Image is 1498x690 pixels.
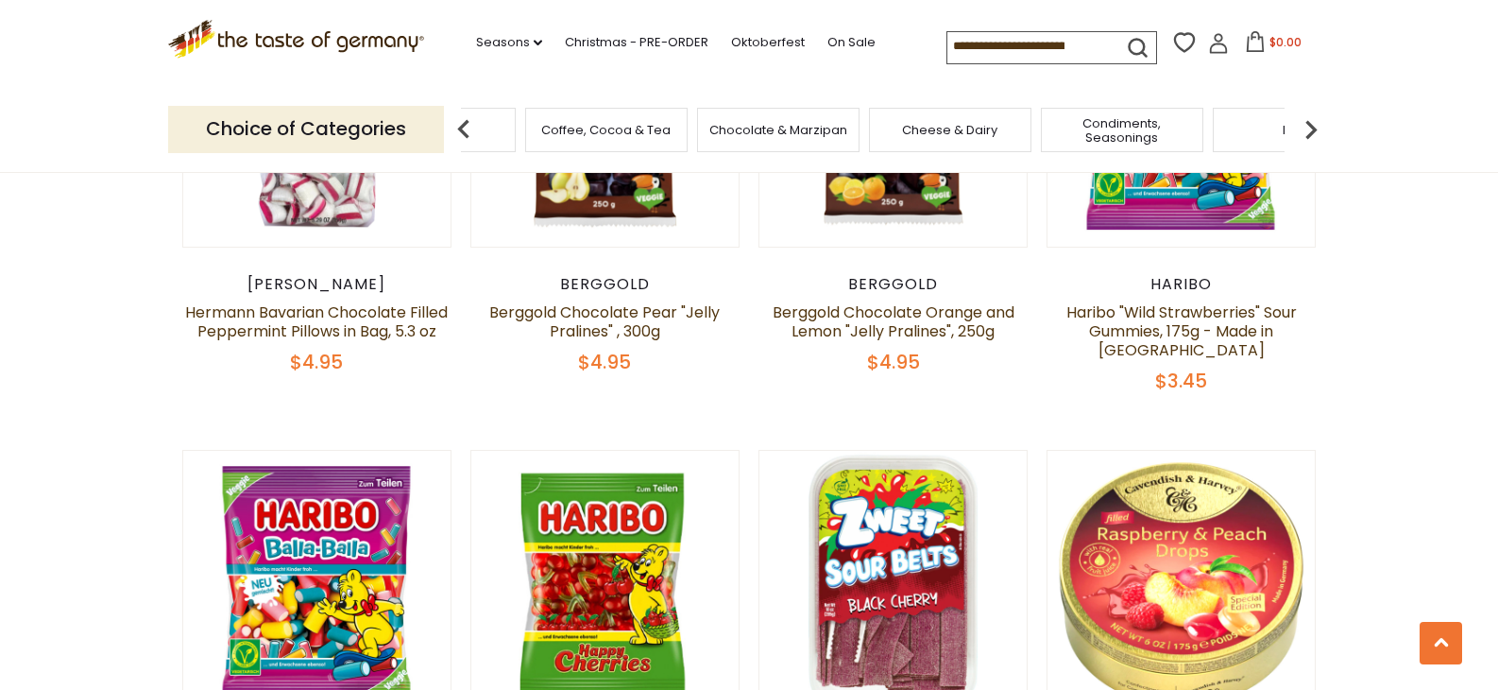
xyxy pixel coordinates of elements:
[709,123,847,137] a: Chocolate & Marzipan
[773,302,1014,342] a: Berggold Chocolate Orange and Lemon "Jelly Pralines", 250g
[445,111,483,148] img: previous arrow
[168,106,444,152] p: Choice of Categories
[1292,111,1330,148] img: next arrow
[470,275,740,294] div: Berggold
[476,32,542,53] a: Seasons
[1233,31,1313,60] button: $0.00
[541,123,671,137] a: Coffee, Cocoa & Tea
[1155,368,1207,394] span: $3.45
[565,32,708,53] a: Christmas - PRE-ORDER
[1047,116,1198,145] a: Condiments, Seasonings
[1283,123,1305,137] a: Fish
[489,302,720,342] a: Berggold Chocolate Pear "Jelly Pralines" , 300g
[578,349,631,375] span: $4.95
[1047,275,1316,294] div: Haribo
[182,275,451,294] div: [PERSON_NAME]
[290,349,343,375] span: $4.95
[758,275,1028,294] div: Berggold
[867,349,920,375] span: $4.95
[827,32,876,53] a: On Sale
[902,123,997,137] a: Cheese & Dairy
[731,32,805,53] a: Oktoberfest
[1269,34,1302,50] span: $0.00
[1066,302,1297,361] a: Haribo "Wild Strawberries" Sour Gummies, 175g - Made in [GEOGRAPHIC_DATA]
[185,302,448,342] a: Hermann Bavarian Chocolate Filled Peppermint Pillows in Bag, 5.3 oz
